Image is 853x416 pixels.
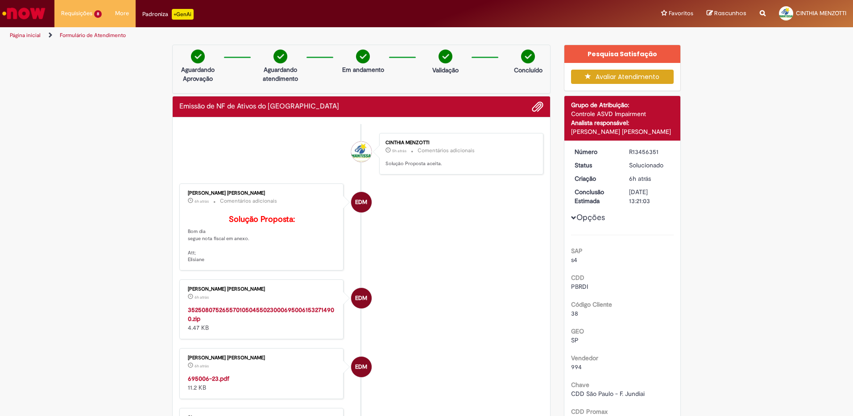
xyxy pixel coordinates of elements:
[355,287,367,309] span: EDM
[571,256,577,264] span: s4
[195,363,209,369] span: 6h atrás
[707,9,746,18] a: Rascunhos
[142,9,194,20] div: Padroniza
[629,174,671,183] div: 28/08/2025 09:48:00
[94,10,102,18] span: 8
[571,283,588,291] span: PBRDI
[7,27,562,44] ul: Trilhas de página
[571,336,579,344] span: SP
[568,147,623,156] dt: Número
[571,309,578,317] span: 38
[571,408,608,416] b: CDD Promax
[188,191,336,196] div: [PERSON_NAME] [PERSON_NAME]
[195,363,209,369] time: 28/08/2025 10:16:52
[191,50,205,63] img: check-circle-green.png
[439,50,452,63] img: check-circle-green.png
[571,363,582,371] span: 994
[571,109,674,118] div: Controle ASVD Impairment
[714,9,746,17] span: Rascunhos
[229,214,295,225] b: Solução Proposta:
[629,187,671,205] div: [DATE] 13:21:03
[356,50,370,63] img: check-circle-green.png
[351,192,372,212] div: Elisiane de Moura Cardozo
[188,374,336,392] div: 11.2 KB
[571,127,674,136] div: [PERSON_NAME] [PERSON_NAME]
[568,174,623,183] dt: Criação
[568,161,623,170] dt: Status
[179,103,339,111] h2: Emissão de NF de Ativos do ASVD Histórico de tíquete
[351,288,372,308] div: Elisiane de Moura Cardozo
[571,118,674,127] div: Analista responsável:
[195,199,209,204] time: 28/08/2025 10:17:05
[571,390,645,398] span: CDD São Paulo - F. Jundiai
[1,4,47,22] img: ServiceNow
[220,197,277,205] small: Comentários adicionais
[385,160,534,167] p: Solução Proposta aceita.
[176,65,219,83] p: Aguardando Aprovação
[564,45,681,63] div: Pesquisa Satisfação
[61,9,92,18] span: Requisições
[188,215,336,263] p: Bom dia segue nota fiscal em anexo. Att; Elisiane
[172,9,194,20] p: +GenAi
[571,354,598,362] b: Vendedor
[342,65,384,74] p: Em andamento
[571,247,583,255] b: SAP
[418,147,475,154] small: Comentários adicionais
[351,357,372,377] div: Elisiane de Moura Cardozo
[273,50,287,63] img: check-circle-green.png
[188,374,229,383] a: 695006-23.pdf
[188,355,336,361] div: [PERSON_NAME] [PERSON_NAME]
[629,175,651,183] span: 6h atrás
[571,300,612,308] b: Código Cliente
[195,295,209,300] time: 28/08/2025 10:16:54
[385,140,534,146] div: CINTHIA MENZOTTI
[514,66,542,75] p: Concluído
[10,32,41,39] a: Página inicial
[188,287,336,292] div: [PERSON_NAME] [PERSON_NAME]
[195,295,209,300] span: 6h atrás
[60,32,126,39] a: Formulário de Atendimento
[355,356,367,378] span: EDM
[571,274,584,282] b: CDD
[629,147,671,156] div: R13456351
[188,305,336,332] div: 4.47 KB
[115,9,129,18] span: More
[259,65,302,83] p: Aguardando atendimento
[571,70,674,84] button: Avaliar Atendimento
[432,66,459,75] p: Validação
[521,50,535,63] img: check-circle-green.png
[355,191,367,213] span: EDM
[392,148,406,154] time: 28/08/2025 10:50:05
[571,327,584,335] b: GEO
[796,9,846,17] span: CINTHIA MENZOTTI
[629,161,671,170] div: Solucionado
[568,187,623,205] dt: Conclusão Estimada
[629,175,651,183] time: 28/08/2025 09:48:00
[351,141,372,162] div: CINTHIA MENZOTTI
[392,148,406,154] span: 5h atrás
[195,199,209,204] span: 6h atrás
[669,9,693,18] span: Favoritos
[532,101,543,112] button: Adicionar anexos
[571,100,674,109] div: Grupo de Atribuição:
[188,306,334,323] a: 35250807526557010504550230006950061532714900.zip
[571,381,589,389] b: Chave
